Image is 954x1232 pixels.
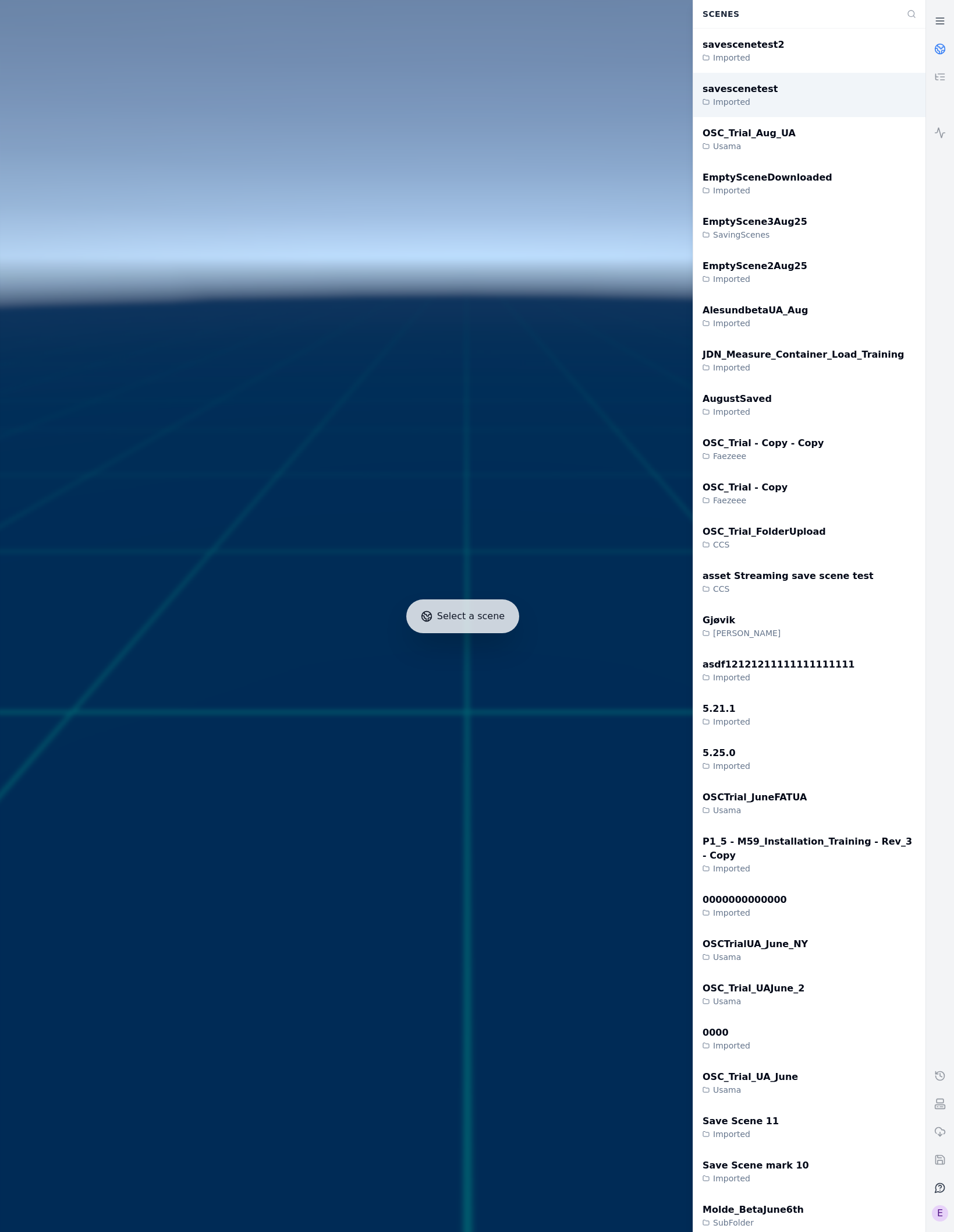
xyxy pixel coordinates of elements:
[703,583,874,595] div: CCS
[703,82,778,96] div: savescenetest
[703,273,807,285] div: Imported
[703,627,781,639] div: [PERSON_NAME]
[703,907,787,919] div: Imported
[703,525,826,539] div: OSC_Trial_FolderUpload
[703,1159,809,1173] div: Save Scene mark 10
[703,760,750,772] div: Imported
[703,406,772,418] div: Imported
[696,3,900,25] div: Scenes
[703,215,807,229] div: EmptyScene3Aug25
[703,613,781,627] div: Gjøvik
[703,658,854,672] div: asdf12121211111111111111
[703,539,826,550] div: CCS
[703,893,787,907] div: 0000000000000
[703,392,772,406] div: AugustSaved
[703,259,807,273] div: EmptyScene2Aug25
[703,1173,809,1184] div: Imported
[703,1217,804,1229] div: SubFolder
[703,746,750,760] div: 5.25.0
[703,450,824,462] div: Faezeee
[703,716,750,728] div: Imported
[703,804,807,816] div: Usama
[703,790,807,804] div: OSCTrial_JuneFATUA
[703,1128,779,1140] div: Imported
[703,38,785,52] div: savescenetest2
[703,436,824,450] div: OSC_Trial - Copy - Copy
[703,185,832,196] div: Imported
[703,835,916,863] div: P1_5 - M59_Installation_Training - Rev_3 - Copy
[703,362,905,373] div: Imported
[703,481,788,495] div: OSC_Trial - Copy
[703,937,808,951] div: OSCTrialUA_June_NY
[703,96,778,108] div: Imported
[703,996,804,1007] div: Usama
[703,951,808,963] div: Usama
[703,702,750,716] div: 5.21.1
[703,1040,750,1051] div: Imported
[703,348,905,362] div: JDN_Measure_Container_Load_Training
[703,140,796,152] div: Usama
[926,1202,954,1225] button: Select a workspace
[703,1026,750,1040] div: 0000
[703,317,808,329] div: Imported
[703,229,807,241] div: SavingScenes
[703,495,788,506] div: Faezeee
[703,1084,798,1096] div: Usama
[703,863,916,874] div: Imported
[703,569,874,583] div: asset Streaming save scene test
[703,1203,804,1217] div: Molde_BetaJune6th
[932,1205,948,1222] div: E
[703,982,804,996] div: OSC_Trial_UAJune_2
[703,126,796,140] div: OSC_Trial_Aug_UA
[703,52,785,63] div: Imported
[703,171,832,185] div: EmptySceneDownloaded
[703,1114,779,1128] div: Save Scene 11
[703,672,854,683] div: Imported
[703,1070,798,1084] div: OSC_Trial_UA_June
[703,303,808,317] div: AlesundbetaUA_Aug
